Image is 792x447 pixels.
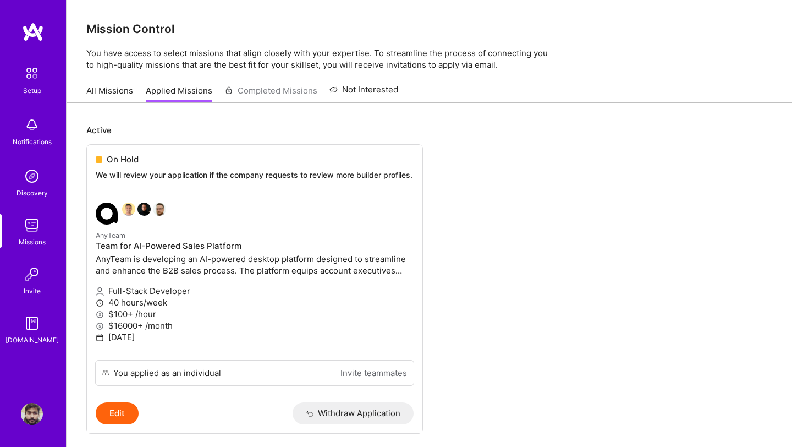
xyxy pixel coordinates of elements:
div: [DOMAIN_NAME] [5,334,59,346]
p: $100+ /hour [96,308,414,320]
p: We will review your application if the company requests to review more builder profiles. [96,170,414,181]
p: $16000+ /month [96,320,414,331]
img: bell [21,114,43,136]
img: setup [20,62,43,85]
div: Notifications [13,136,52,148]
p: You have access to select missions that align closely with your expertise. To streamline the proc... [86,47,772,70]
div: Setup [23,85,41,96]
i: icon Applicant [96,287,104,296]
p: [DATE] [96,331,414,343]
a: Applied Missions [146,85,212,103]
div: You applied as an individual [113,367,221,379]
small: AnyTeam [96,231,125,239]
i: icon Calendar [96,334,104,342]
h3: Mission Control [86,22,772,36]
img: guide book [21,312,43,334]
i: icon MoneyGray [96,310,104,319]
img: Souvik Basu [122,203,135,216]
a: User Avatar [18,403,46,425]
p: Full-Stack Developer [96,285,414,297]
img: James Touhey [137,203,151,216]
p: Active [86,124,772,136]
p: AnyTeam is developing an AI-powered desktop platform designed to streamline and enhance the B2B s... [96,253,414,276]
i: icon Clock [96,299,104,307]
a: All Missions [86,85,133,103]
span: On Hold [107,154,139,165]
img: logo [22,22,44,42]
img: AnyTeam company logo [96,203,118,225]
a: Invite teammates [340,367,407,379]
button: Withdraw Application [293,402,414,424]
a: Not Interested [329,83,398,103]
img: teamwork [21,214,43,236]
a: AnyTeam company logoSouvik BasuJames TouheyGrzegorz WróblewskiAnyTeamTeam for AI-Powered Sales Pl... [87,194,422,360]
h4: Team for AI-Powered Sales Platform [96,241,414,251]
img: discovery [21,165,43,187]
i: icon MoneyGray [96,322,104,330]
img: User Avatar [21,403,43,425]
div: Invite [24,285,41,297]
div: Missions [19,236,46,248]
div: Discovery [16,187,48,199]
img: Invite [21,263,43,285]
img: Grzegorz Wróblewski [153,203,166,216]
p: 40 hours/week [96,297,414,308]
button: Edit [96,402,139,424]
